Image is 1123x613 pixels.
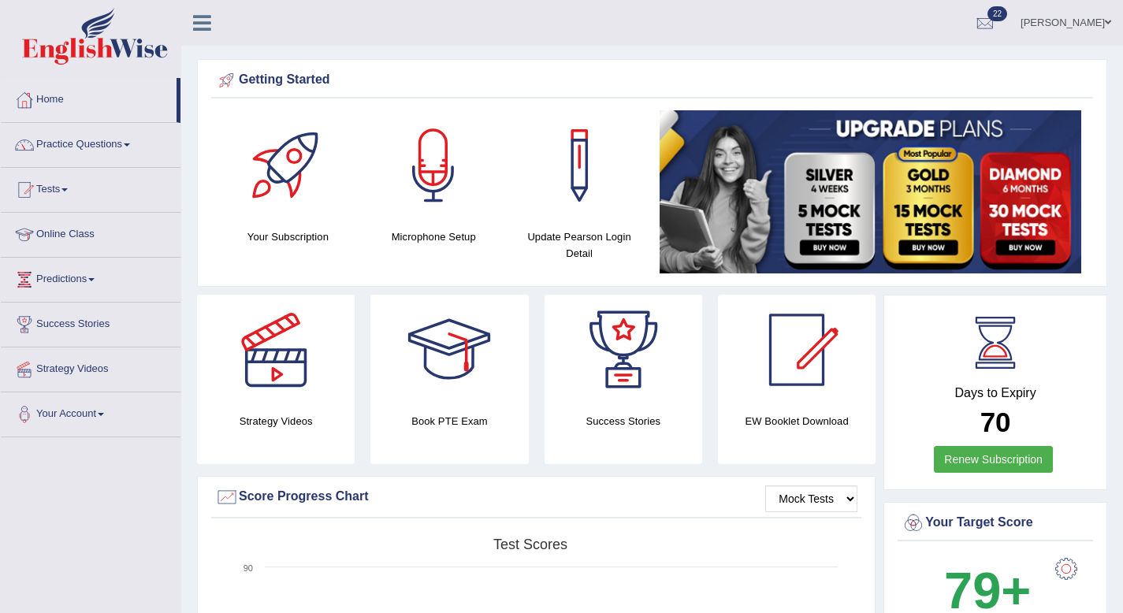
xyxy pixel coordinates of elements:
a: Online Class [1,213,180,252]
h4: Microphone Setup [369,228,499,245]
a: Practice Questions [1,123,180,162]
span: 22 [987,6,1007,21]
b: 70 [980,407,1011,437]
h4: Strategy Videos [197,413,355,429]
img: small5.jpg [660,110,1081,273]
a: Home [1,78,177,117]
text: 90 [244,563,253,573]
a: Success Stories [1,303,180,342]
h4: Success Stories [545,413,702,429]
tspan: Test scores [493,537,567,552]
h4: Update Pearson Login Detail [515,228,645,262]
h4: Book PTE Exam [370,413,528,429]
a: Your Account [1,392,180,432]
a: Strategy Videos [1,347,180,387]
div: Score Progress Chart [215,485,857,509]
h4: EW Booklet Download [718,413,876,429]
h4: Your Subscription [223,228,353,245]
div: Your Target Score [902,511,1089,535]
h4: Days to Expiry [902,386,1089,400]
a: Renew Subscription [934,446,1053,473]
a: Predictions [1,258,180,297]
div: Getting Started [215,69,1089,92]
a: Tests [1,168,180,207]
